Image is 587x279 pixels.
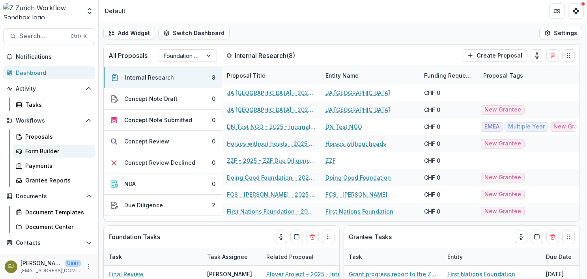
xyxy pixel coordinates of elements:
[419,67,479,84] div: Funding Requested
[222,67,321,84] div: Proposal Title
[3,236,95,249] button: Open Contacts
[104,67,222,88] button: Internal Research8
[227,156,316,165] a: ZZF - 2025 - ZZF Due Diligence Questionnaire
[484,106,521,113] span: New Grantee
[108,232,160,242] p: Foundation Tasks
[21,267,81,274] p: [EMAIL_ADDRESS][DOMAIN_NAME]
[25,100,89,109] div: Tasks
[16,193,82,200] span: Documents
[479,71,528,80] div: Proposal Tags
[202,248,262,265] div: Task Assignee
[321,67,419,84] div: Entity Name
[103,27,155,39] button: Add Widget
[104,173,222,195] button: NDA0
[262,248,360,265] div: Related Proposal
[65,260,81,267] p: User
[484,191,521,198] span: New Grantee
[424,123,440,131] div: CHF 0
[424,173,440,182] div: CHF 0
[479,67,577,84] div: Proposal Tags
[16,86,82,92] span: Activity
[13,98,95,111] a: Tasks
[424,89,440,97] div: CHF 0
[424,207,440,216] div: CHF 0
[227,89,316,97] a: JA [GEOGRAPHIC_DATA] - 2025 - Renewal Grant Application
[124,116,192,124] div: Concept Note Submitted
[531,49,543,62] button: toggle-assigned-to-me
[207,270,252,278] div: [PERSON_NAME]
[424,156,440,165] div: CHF 0
[325,190,387,199] a: FGS - [PERSON_NAME]
[16,240,82,246] span: Contacts
[349,270,438,278] a: Grant progress report to the Z Zurich Foundation_
[227,207,316,216] a: First Nations Foundation - 2025 - New Grant Application
[325,173,391,182] a: Doing Good Foundation
[443,248,541,265] div: Entity
[322,231,335,243] button: Drag
[447,270,515,278] a: First Nations Foundation
[124,201,163,209] div: Due Diligence
[539,27,582,39] button: Settings
[202,253,252,261] div: Task Assignee
[16,117,82,124] span: Workflows
[13,159,95,172] a: Payments
[13,145,95,158] a: Form Builder
[275,231,287,243] button: toggle-assigned-to-me
[25,147,89,155] div: Form Builder
[212,95,215,103] div: 0
[3,114,95,127] button: Open Workflows
[546,231,559,243] button: Delete card
[105,7,125,15] div: Default
[541,253,576,261] div: Due Date
[13,174,95,187] a: Grantee Reports
[104,195,222,216] button: Due Diligence2
[25,208,89,216] div: Document Templates
[13,220,95,233] a: Document Center
[344,248,443,265] div: Task
[108,270,144,278] a: Final Review
[25,162,89,170] div: Payments
[84,262,93,272] button: More
[104,248,202,265] div: Task
[124,158,195,167] div: Concept Review Declined
[325,123,362,131] a: DN Test NGO
[484,174,521,181] span: New Grantee
[212,201,215,209] div: 2
[424,106,440,114] div: CHF 0
[325,89,390,97] a: JA [GEOGRAPHIC_DATA]
[124,137,169,145] div: Concept Review
[306,231,319,243] button: Delete card
[8,264,14,269] div: Emelie Jutblad
[19,32,66,40] span: Search...
[222,71,270,80] div: Proposal Title
[13,206,95,219] a: Document Templates
[3,3,81,19] img: Z Zurich Workflow Sandbox logo
[124,180,136,188] div: NDA
[212,137,215,145] div: 0
[325,156,336,165] a: ZZF
[484,123,499,130] span: EMEA
[424,139,440,148] div: CHF 0
[235,51,295,60] p: Internal Research ( 8 )
[424,190,440,199] div: CHF 0
[508,123,545,130] span: Multiple Year
[3,66,95,79] a: Dashboard
[25,223,89,231] div: Document Center
[321,71,363,80] div: Entity Name
[227,106,316,114] a: JA [GEOGRAPHIC_DATA] - 2025 - New Grant Application
[104,253,127,261] div: Task
[16,54,92,60] span: Notifications
[212,158,215,167] div: 0
[3,82,95,95] button: Open Activity
[419,71,479,80] div: Funding Requested
[158,27,230,39] button: Switch Dashboard
[104,88,222,110] button: Concept Note Draft0
[484,208,521,215] span: New Grantee
[546,49,559,62] button: Delete card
